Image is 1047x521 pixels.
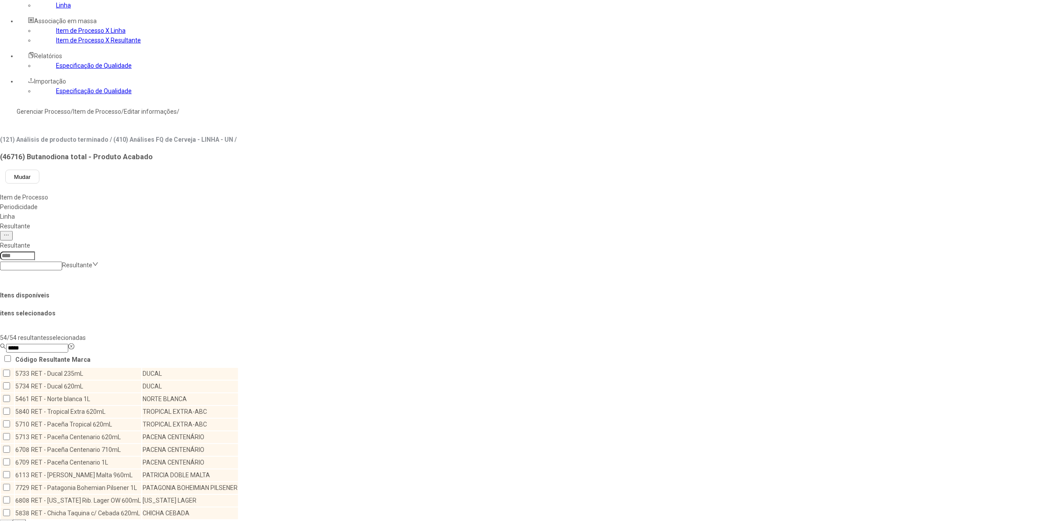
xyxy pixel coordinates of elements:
[142,419,238,430] td: TROPICAL EXTRA-ABC
[56,27,126,34] a: Item de Processo X Linha
[62,262,92,269] nz-select-placeholder: Resultante
[31,469,141,481] td: RET - [PERSON_NAME] Malta 960mL
[34,52,62,59] span: Relatórios
[177,108,179,115] nz-breadcrumb-separator: /
[142,368,238,380] td: DUCAL
[15,381,30,392] td: 5734
[15,469,30,481] td: 6113
[39,353,70,365] th: Resultante
[5,170,39,184] button: Mudar
[17,108,70,115] a: Gerenciar Processo
[15,507,30,519] td: 5838
[124,108,177,115] a: Editar informações
[15,406,30,418] td: 5840
[31,495,141,507] td: RET - [US_STATE] Rib. Lager OW 600mL
[31,507,141,519] td: RET - Chicha Taquina c/ Cebada 620mL
[15,419,30,430] td: 5710
[31,444,141,456] td: RET - Paceña Centenario 710mL
[73,108,121,115] a: Item de Processo
[15,482,30,494] td: 7729
[15,444,30,456] td: 6708
[142,507,238,519] td: CHICHA CEBADA
[31,393,141,405] td: RET - Norte blanca 1L
[142,482,238,494] td: PATAGONIA BOHEIMIAN PILSENER
[70,108,73,115] nz-breadcrumb-separator: /
[49,334,86,341] span: selecionadas
[31,482,141,494] td: RET - Patagonia Bohemian Pilsener 1L
[14,174,31,180] span: Mudar
[56,62,132,69] a: Especificação de Qualidade
[15,353,38,365] th: Código
[31,457,141,469] td: RET - Paceña Centenario 1L
[15,457,30,469] td: 6709
[15,495,30,507] td: 6808
[31,431,141,443] td: RET - Paceña Centenario 620mL
[56,37,141,44] a: Item de Processo X Resultante
[142,393,238,405] td: NORTE BLANCA
[142,431,238,443] td: PACENA CENTENÁRIO
[142,381,238,392] td: DUCAL
[15,368,30,380] td: 5733
[34,78,66,85] span: Importação
[31,381,141,392] td: RET - Ducal 620mL
[31,368,141,380] td: RET - Ducal 235mL
[31,419,141,430] td: RET - Paceña Tropical 620mL
[142,406,238,418] td: TROPICAL EXTRA-ABC
[142,495,238,507] td: [US_STATE] LAGER
[31,406,141,418] td: RET - Tropical Extra 620mL
[71,353,91,365] th: Marca
[15,393,30,405] td: 5461
[142,469,238,481] td: PATRICIA DOBLE MALTA
[15,431,30,443] td: 5713
[142,457,238,469] td: PACENA CENTENÁRIO
[56,2,71,9] a: Linha
[56,87,132,94] a: Especificação de Qualidade
[142,444,238,456] td: PACENA CENTENÁRIO
[121,108,124,115] nz-breadcrumb-separator: /
[34,17,97,24] span: Associação em massa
